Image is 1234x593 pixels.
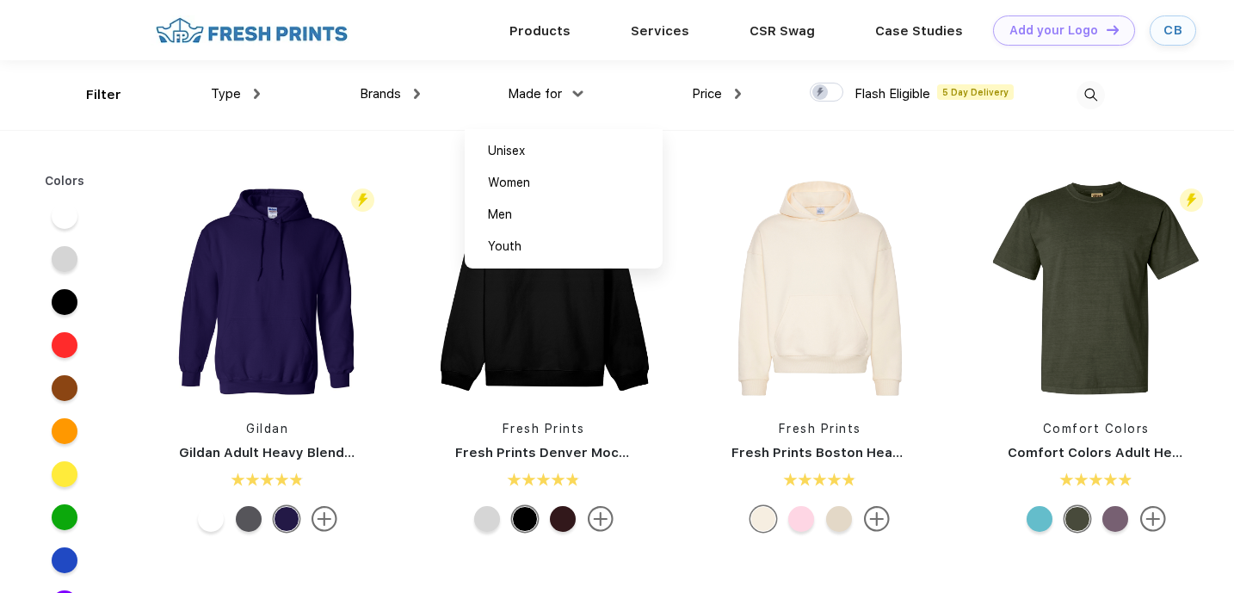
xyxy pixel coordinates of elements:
[488,206,512,224] div: Men
[826,506,852,532] div: Sand
[455,445,829,460] a: Fresh Prints Denver Mock Neck Heavyweight Sweatshirt
[572,90,583,96] img: dropdown.png
[151,15,353,46] img: fo%20logo%202.webp
[274,506,299,532] div: Purple
[1102,506,1128,532] div: Wine
[982,174,1211,403] img: func=resize&h=266
[1140,506,1166,532] img: more.svg
[503,422,585,435] a: Fresh Prints
[1180,188,1203,212] img: flash_active_toggle.svg
[1064,506,1090,532] div: Sage
[312,506,337,532] img: more.svg
[512,506,538,532] div: Black
[750,506,776,532] div: Buttermilk
[236,506,262,532] div: Charcoal
[211,86,241,102] span: Type
[1163,23,1182,38] div: CB
[488,238,521,256] div: Youth
[351,188,374,212] img: flash_active_toggle.svg
[855,86,930,102] span: Flash Eligible
[1107,25,1119,34] img: DT
[86,85,121,105] div: Filter
[1009,23,1098,38] div: Add your Logo
[254,89,260,99] img: dropdown.png
[788,506,814,532] div: Pink
[246,422,288,435] a: Gildan
[488,142,525,160] div: Unisex
[509,23,571,39] a: Products
[588,506,614,532] img: more.svg
[508,86,562,102] span: Made for
[1043,422,1150,435] a: Comfort Colors
[864,506,890,532] img: more.svg
[1077,81,1105,109] img: desktop_search.svg
[706,174,935,403] img: func=resize&h=266
[735,89,741,99] img: dropdown.png
[360,86,401,102] span: Brands
[488,174,530,192] div: Women
[474,506,500,532] div: Ash Grey
[692,86,722,102] span: Price
[153,174,382,403] img: func=resize&h=266
[429,174,658,403] img: func=resize&h=266
[414,89,420,99] img: dropdown.png
[731,445,1003,460] a: Fresh Prints Boston Heavyweight Hoodie
[1027,506,1052,532] div: Lagoon
[937,84,1014,100] span: 5 Day Delivery
[179,445,555,460] a: Gildan Adult Heavy Blend 8 Oz. 50/50 Hooded Sweatshirt
[779,422,861,435] a: Fresh Prints
[32,172,98,190] div: Colors
[198,506,224,532] div: White
[1150,15,1196,46] a: CB
[550,506,576,532] div: Burgundy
